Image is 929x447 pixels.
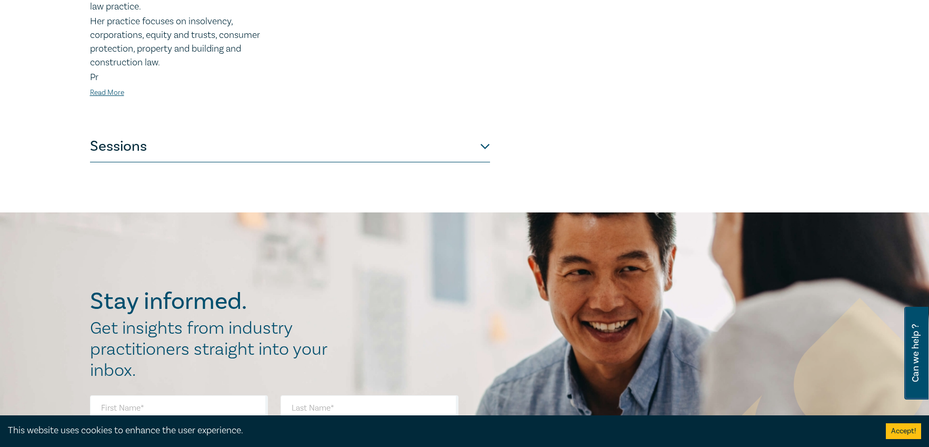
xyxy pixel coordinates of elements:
[90,88,124,98] a: Read More
[886,423,921,439] button: Accept cookies
[8,424,870,438] div: This website uses cookies to enhance the user experience.
[90,15,284,70] p: Her practice focuses on insolvency, corporations, equity and trusts, consumer protection, propert...
[90,288,338,315] h2: Stay informed.
[90,395,268,421] input: First Name*
[90,318,338,381] h2: Get insights from industry practitioners straight into your inbox.
[911,313,921,393] span: Can we help ?
[90,71,284,84] p: Pr
[281,395,458,421] input: Last Name*
[90,131,490,162] button: Sessions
